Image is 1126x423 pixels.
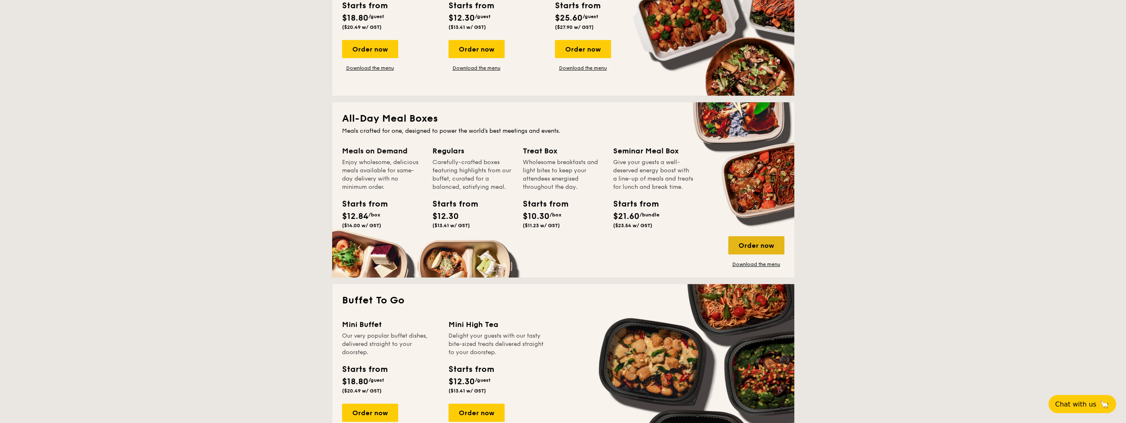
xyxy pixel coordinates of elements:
div: Delight your guests with our tasty bite-sized treats delivered straight to your doorstep. [449,332,545,357]
span: ($20.49 w/ GST) [342,24,382,30]
div: Order now [449,40,505,58]
span: ($13.41 w/ GST) [449,388,486,394]
span: $12.30 [449,377,475,387]
span: 🦙 [1100,399,1109,409]
span: $21.60 [613,211,640,221]
h2: Buffet To Go [342,294,784,307]
span: /guest [475,377,491,383]
a: Download the menu [555,65,611,71]
span: /box [550,212,562,218]
a: Download the menu [728,261,784,268]
a: Download the menu [449,65,505,71]
div: Starts from [342,198,379,210]
div: Our very popular buffet dishes, delivered straight to your doorstep. [342,332,439,357]
div: Regulars [432,145,513,157]
div: Mini High Tea [449,319,545,330]
span: $12.30 [432,211,459,221]
span: ($20.49 w/ GST) [342,388,382,394]
span: ($27.90 w/ GST) [555,24,594,30]
span: $12.84 [342,211,368,221]
div: Order now [342,40,398,58]
span: Chat with us [1055,400,1096,408]
button: Chat with us🦙 [1048,395,1116,413]
span: /guest [475,14,491,19]
span: /guest [368,377,384,383]
div: Seminar Meal Box [613,145,694,157]
span: ($11.23 w/ GST) [523,223,560,228]
div: Enjoy wholesome, delicious meals available for same-day delivery with no minimum order. [342,158,423,191]
span: $18.80 [342,377,368,387]
div: Treat Box [523,145,603,157]
a: Download the menu [342,65,398,71]
div: Starts from [523,198,560,210]
span: $12.30 [449,13,475,23]
div: Mini Buffet [342,319,439,330]
div: Order now [728,236,784,254]
span: /guest [583,14,598,19]
div: Starts from [449,363,493,376]
div: Starts from [613,198,650,210]
div: Order now [555,40,611,58]
div: Starts from [432,198,470,210]
span: ($13.41 w/ GST) [449,24,486,30]
div: Carefully-crafted boxes featuring highlights from our buffet, curated for a balanced, satisfying ... [432,158,513,191]
div: Meals on Demand [342,145,423,157]
span: $18.80 [342,13,368,23]
div: Wholesome breakfasts and light bites to keep your attendees energised throughout the day. [523,158,603,191]
span: /bundle [640,212,659,218]
span: ($14.00 w/ GST) [342,223,381,228]
h2: All-Day Meal Boxes [342,112,784,125]
div: Meals crafted for one, designed to power the world's best meetings and events. [342,127,784,135]
div: Order now [449,404,505,422]
span: ($13.41 w/ GST) [432,223,470,228]
span: $10.30 [523,211,550,221]
div: Give your guests a well-deserved energy boost with a line-up of meals and treats for lunch and br... [613,158,694,191]
span: /guest [368,14,384,19]
span: ($23.54 w/ GST) [613,223,652,228]
span: $25.60 [555,13,583,23]
div: Starts from [342,363,387,376]
span: /box [368,212,380,218]
div: Order now [342,404,398,422]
